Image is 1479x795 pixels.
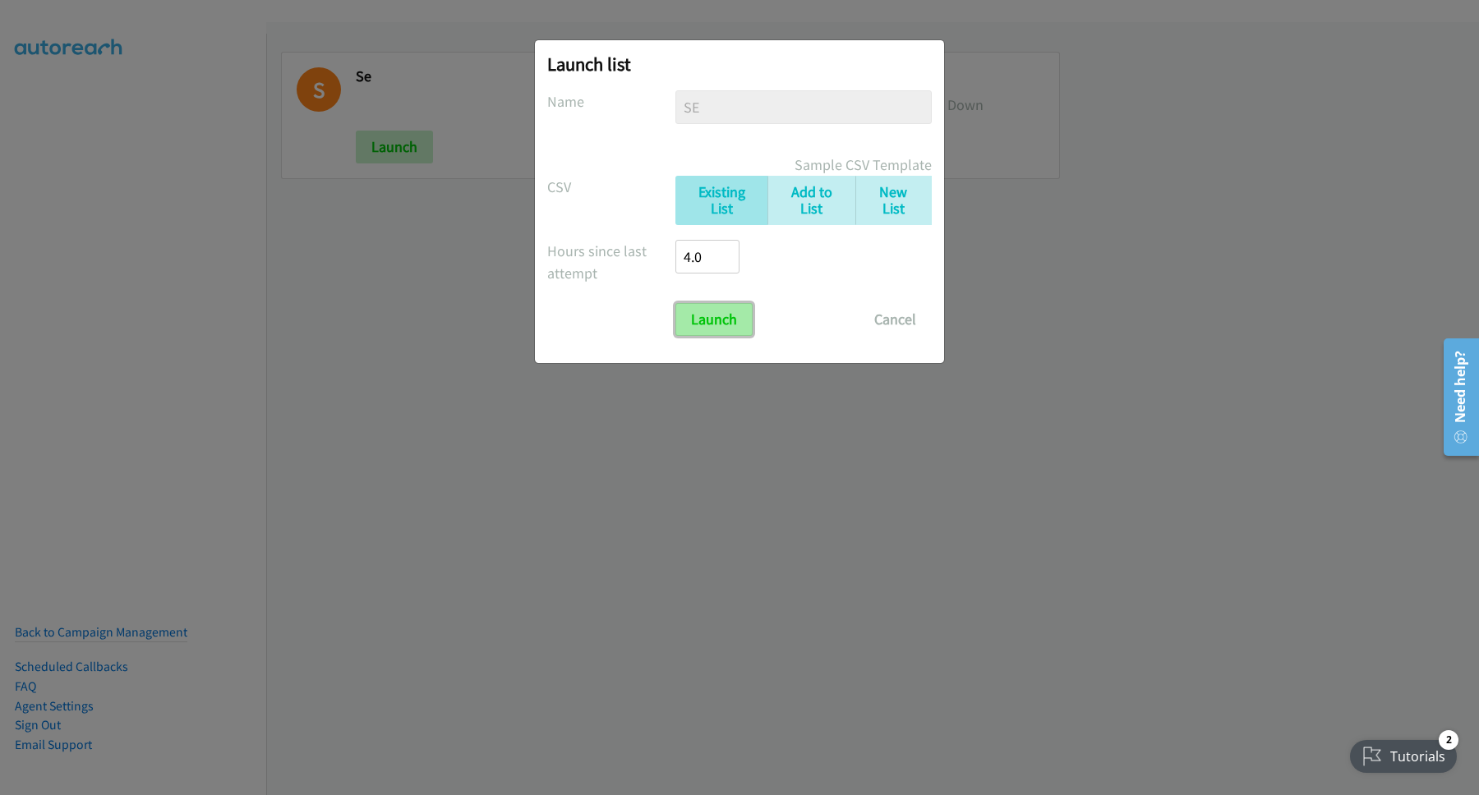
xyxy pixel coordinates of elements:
button: Cancel [859,303,932,336]
a: New List [855,176,932,226]
label: CSV [547,176,675,198]
label: Name [547,90,675,113]
h2: Launch list [547,53,932,76]
a: Add to List [767,176,855,226]
a: Sample CSV Template [795,154,932,176]
a: Existing List [675,176,767,226]
iframe: Checklist [1340,724,1467,783]
label: Hours since last attempt [547,240,675,284]
iframe: Resource Center [1433,332,1479,462]
input: Launch [675,303,753,336]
